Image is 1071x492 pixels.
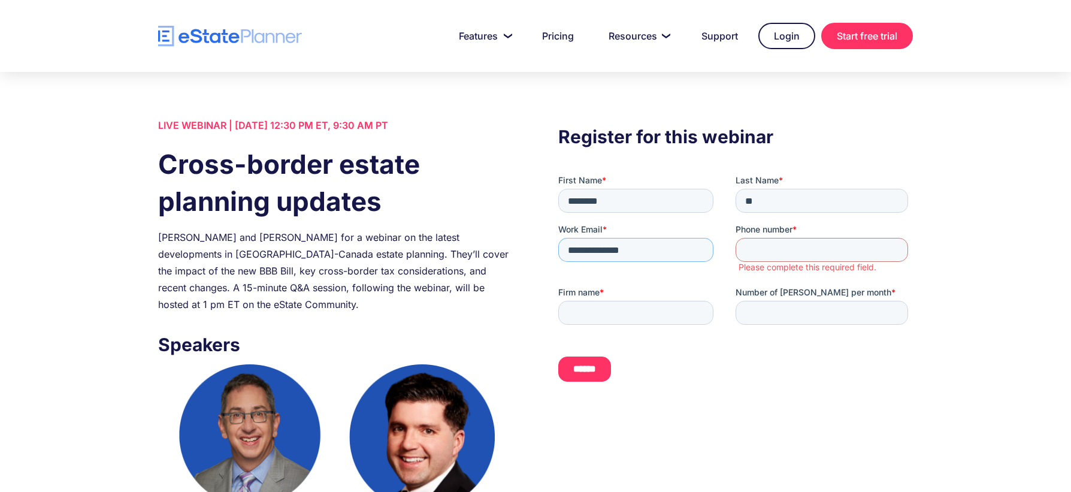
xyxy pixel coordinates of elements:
a: Support [687,24,752,48]
h3: Speakers [158,331,513,358]
a: Features [444,24,522,48]
a: Start free trial [821,23,913,49]
a: Login [758,23,815,49]
iframe: Form 0 [558,174,913,392]
a: home [158,26,302,47]
div: [PERSON_NAME] and [PERSON_NAME] for a webinar on the latest developments in [GEOGRAPHIC_DATA]-Can... [158,229,513,313]
h1: Cross-border estate planning updates [158,146,513,220]
a: Resources [594,24,681,48]
h3: Register for this webinar [558,123,913,150]
div: LIVE WEBINAR | [DATE] 12:30 PM ET, 9:30 AM PT [158,117,513,134]
a: Pricing [528,24,588,48]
